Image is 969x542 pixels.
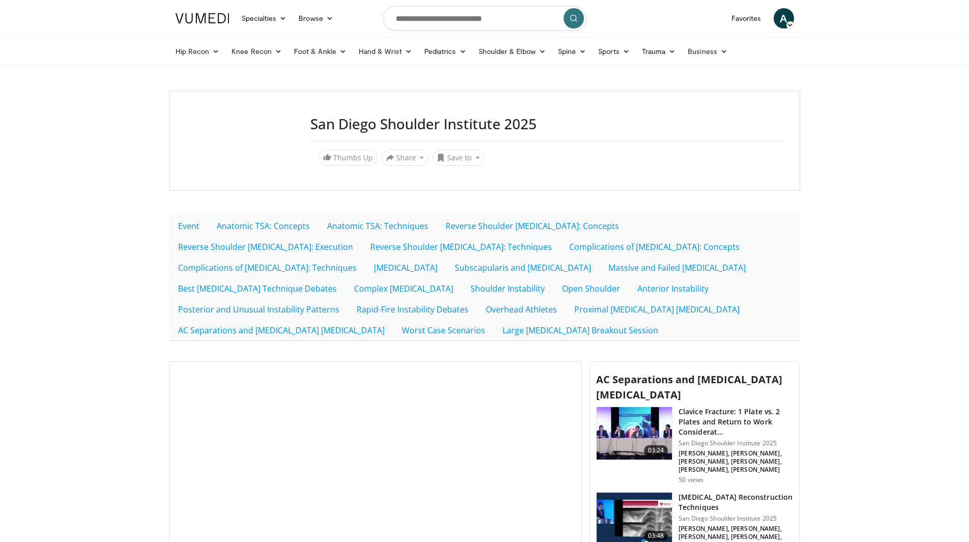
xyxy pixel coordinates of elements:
span: 03:24 [644,445,668,455]
input: Search topics, interventions [383,6,586,31]
a: Hip Recon [169,41,226,62]
a: Anatomic TSA: Concepts [208,215,318,237]
a: Shoulder Instability [462,278,553,299]
a: Hand & Wrist [353,41,418,62]
a: Reverse Shoulder [MEDICAL_DATA]: Techniques [362,236,561,258]
a: AC Separations and [MEDICAL_DATA] [MEDICAL_DATA] [169,320,393,341]
a: Worst Case Scenarios [393,320,494,341]
a: Browse [292,8,339,28]
a: Specialties [236,8,293,28]
a: 03:24 Clavice Fracture: 1 Plate vs. 2 Plates and Return to Work Considerat… San Diego Shoulder In... [596,407,793,484]
p: 50 views [679,476,703,484]
p: [PERSON_NAME], [PERSON_NAME], [PERSON_NAME], [PERSON_NAME], [PERSON_NAME], [PERSON_NAME] [679,449,793,474]
a: Anatomic TSA: Techniques [318,215,437,237]
a: Posterior and Unusual Instability Patterns [169,299,348,320]
a: Trauma [636,41,682,62]
a: Reverse Shoulder [MEDICAL_DATA]: Concepts [437,215,628,237]
a: Complications of [MEDICAL_DATA]: Techniques [169,257,365,278]
a: Subscapularis and [MEDICAL_DATA] [446,257,600,278]
a: Pediatrics [418,41,473,62]
a: Rapid-Fire Instability Debates [348,299,477,320]
span: 03:48 [644,531,668,541]
a: Sports [592,41,636,62]
p: San Diego Shoulder Institute 2025 [679,439,793,447]
a: Open Shoulder [553,278,629,299]
a: Reverse Shoulder [MEDICAL_DATA]: Execution [169,236,362,258]
a: A [774,8,794,28]
h3: Clavice Fracture: 1 Plate vs. 2 Plates and Return to Work Considerat… [679,407,793,437]
a: Business [682,41,733,62]
button: Share [381,150,429,166]
a: Spine [552,41,592,62]
button: Save to [432,150,484,166]
p: San Diego Shoulder Institute 2025 [679,515,793,523]
img: VuMedi Logo [175,13,229,23]
a: Best [MEDICAL_DATA] Technique Debates [169,278,345,299]
a: Thumbs Up [318,150,377,165]
a: Massive and Failed [MEDICAL_DATA] [600,257,754,278]
h3: San Diego Shoulder Institute 2025 [310,116,785,133]
a: Favorites [725,8,768,28]
a: [MEDICAL_DATA] [365,257,446,278]
a: Shoulder & Elbow [473,41,552,62]
a: Complications of [MEDICAL_DATA]: Concepts [561,236,748,258]
a: Foot & Ankle [288,41,353,62]
a: Event [169,215,208,237]
img: 39fd10ba-85e2-4726-a43f-0e92374df7c9.150x105_q85_crop-smart_upscale.jpg [597,407,672,460]
a: Anterior Instability [629,278,717,299]
a: Proximal [MEDICAL_DATA] [MEDICAL_DATA] [566,299,748,320]
a: Complex [MEDICAL_DATA] [345,278,462,299]
a: Overhead Athletes [477,299,566,320]
span: AC Separations and [MEDICAL_DATA] [MEDICAL_DATA] [596,373,782,402]
a: Knee Recon [225,41,288,62]
h3: [MEDICAL_DATA] Reconstruction Techniques [679,492,793,512]
a: Large [MEDICAL_DATA] Breakout Session [494,320,667,341]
